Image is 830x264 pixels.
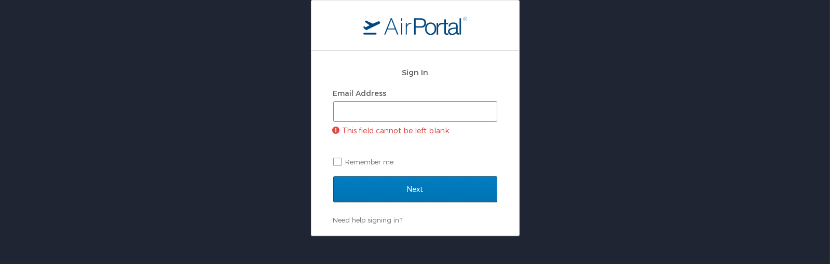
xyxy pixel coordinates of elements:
input: Next [333,176,497,202]
h2: Sign In [333,66,497,78]
label: Email Address [333,89,387,98]
label: Remember me [333,154,497,170]
a: Need help signing in? [333,216,403,224]
img: logo [363,16,467,35]
p: This field cannot be left blank [333,122,497,138]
